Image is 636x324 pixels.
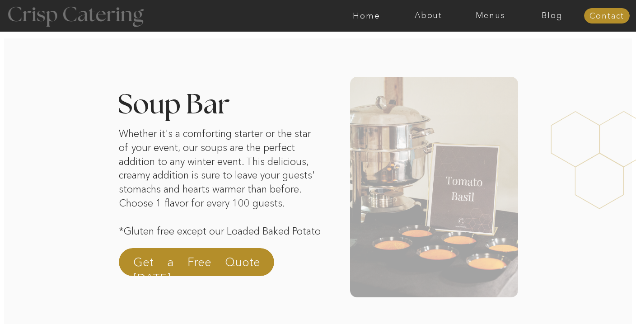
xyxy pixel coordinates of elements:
a: About [397,11,459,20]
a: Home [336,11,397,20]
a: Contact [584,12,630,21]
a: Menus [459,11,521,20]
h2: Soup Bar [118,92,291,146]
p: Whether it's a comforting starter or the star of your event, our soups are the perfect addition t... [119,127,323,253]
a: Get a Free Quote [DATE] [133,254,260,276]
a: Blog [521,11,583,20]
